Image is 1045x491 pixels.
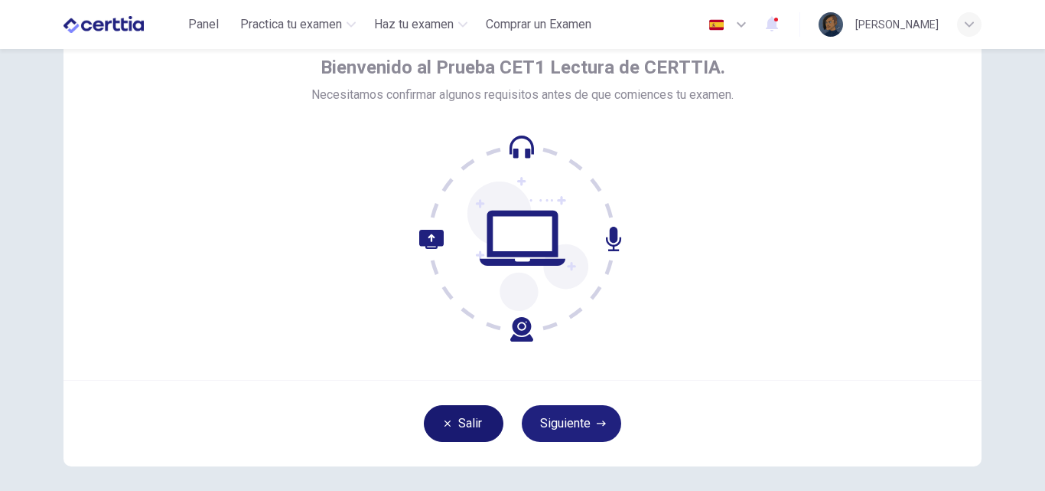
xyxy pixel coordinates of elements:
span: Panel [188,15,219,34]
button: Salir [424,405,503,442]
a: CERTTIA logo [63,9,179,40]
img: es [707,19,726,31]
span: Haz tu examen [374,15,454,34]
img: Profile picture [819,12,843,37]
div: [PERSON_NAME] [855,15,939,34]
span: Bienvenido al Prueba CET1 Lectura de CERTTIA. [321,55,725,80]
span: Necesitamos confirmar algunos requisitos antes de que comiences tu examen. [311,86,734,104]
button: Panel [179,11,228,38]
button: Siguiente [522,405,621,442]
img: CERTTIA logo [63,9,144,40]
span: Practica tu examen [240,15,342,34]
button: Haz tu examen [368,11,474,38]
button: Practica tu examen [234,11,362,38]
span: Comprar un Examen [486,15,591,34]
button: Comprar un Examen [480,11,597,38]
